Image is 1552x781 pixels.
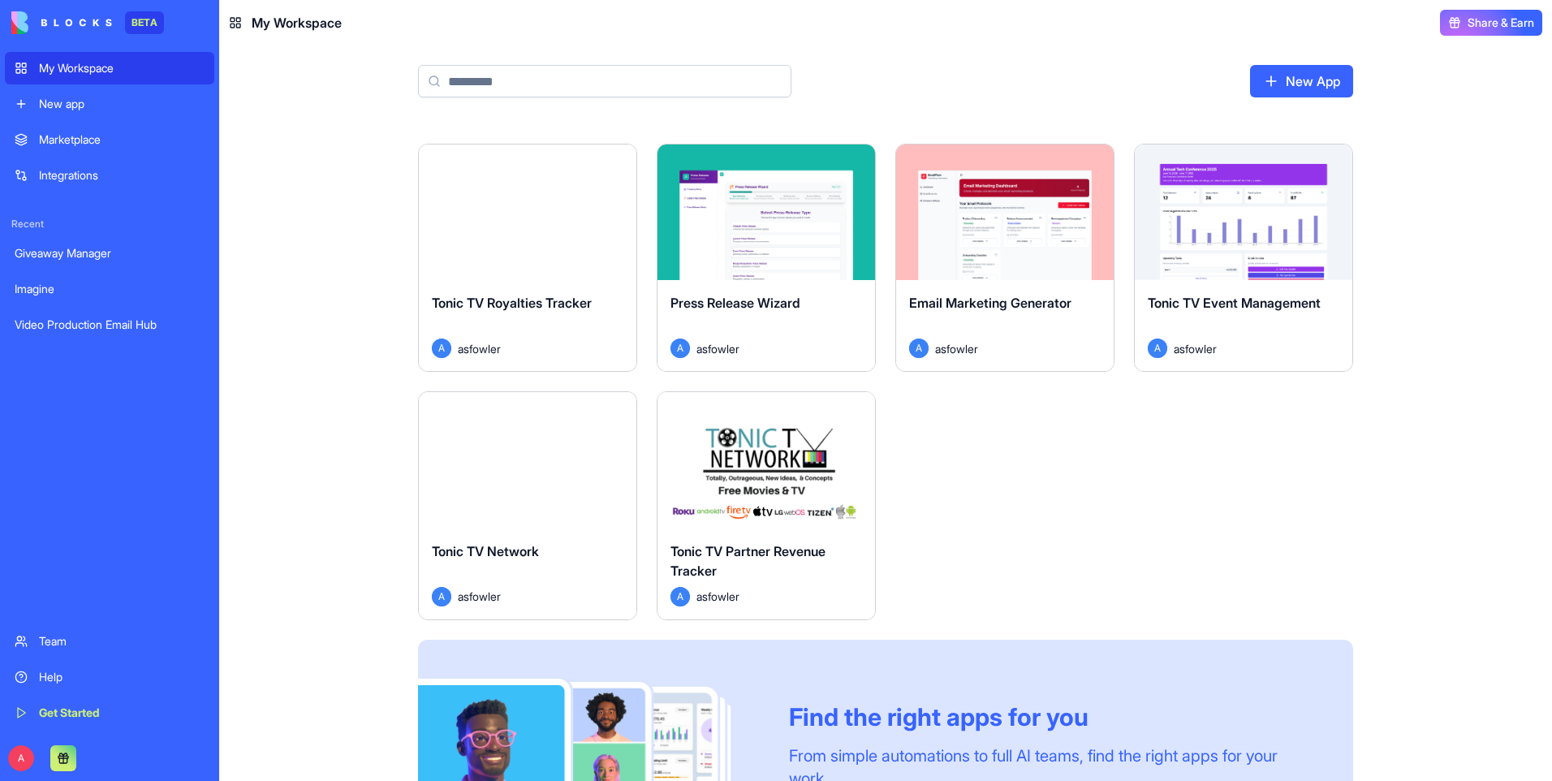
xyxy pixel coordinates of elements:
[670,295,800,311] span: Press Release Wizard
[15,245,205,261] div: Giveaway Manager
[935,340,978,357] span: asfowler
[1250,65,1353,97] a: New App
[5,159,214,192] a: Integrations
[696,588,739,605] span: asfowler
[5,309,214,341] a: Video Production Email Hub
[5,123,214,156] a: Marketplace
[1148,295,1321,311] span: Tonic TV Event Management
[432,543,539,559] span: Tonic TV Network
[458,340,501,357] span: asfowler
[1148,339,1167,358] span: A
[5,661,214,693] a: Help
[39,669,205,685] div: Help
[657,144,876,373] a: Press Release WizardAasfowler
[696,340,739,357] span: asfowler
[1468,15,1534,31] span: Share & Earn
[418,391,637,620] a: Tonic TV NetworkAasfowler
[5,697,214,729] a: Get Started
[11,11,112,34] img: logo
[39,705,205,721] div: Get Started
[458,588,501,605] span: asfowler
[39,60,205,76] div: My Workspace
[432,295,592,311] span: Tonic TV Royalties Tracker
[657,391,876,620] a: Tonic TV Partner Revenue TrackerAasfowler
[5,625,214,658] a: Team
[789,702,1314,731] div: Find the right apps for you
[670,587,690,606] span: A
[1134,144,1353,373] a: Tonic TV Event ManagementAasfowler
[418,144,637,373] a: Tonic TV Royalties TrackerAasfowler
[5,52,214,84] a: My Workspace
[909,295,1071,311] span: Email Marketing Generator
[5,237,214,270] a: Giveaway Manager
[15,281,205,297] div: Imagine
[8,745,34,771] span: A
[432,339,451,358] span: A
[39,96,205,112] div: New app
[15,317,205,333] div: Video Production Email Hub
[39,633,205,649] div: Team
[39,167,205,183] div: Integrations
[11,11,164,34] a: BETA
[125,11,164,34] div: BETA
[39,132,205,148] div: Marketplace
[895,144,1114,373] a: Email Marketing GeneratorAasfowler
[1440,10,1542,36] button: Share & Earn
[5,218,214,231] span: Recent
[432,587,451,606] span: A
[5,273,214,305] a: Imagine
[5,88,214,120] a: New app
[1174,340,1217,357] span: asfowler
[252,13,342,32] span: My Workspace
[670,543,826,579] span: Tonic TV Partner Revenue Tracker
[670,339,690,358] span: A
[909,339,929,358] span: A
